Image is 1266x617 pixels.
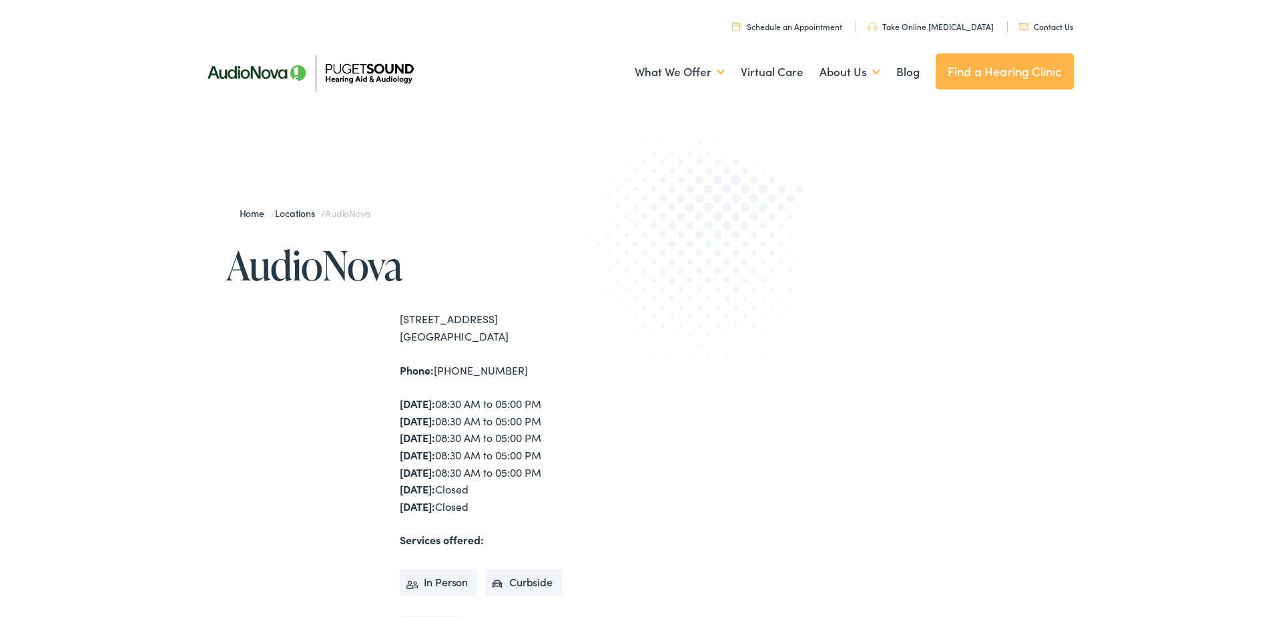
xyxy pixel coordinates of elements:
[732,22,740,31] img: utility icon
[1019,21,1073,32] a: Contact Us
[896,47,920,97] a: Blog
[400,481,435,496] strong: [DATE]:
[240,206,271,220] a: Home
[325,206,370,220] span: AudioNova
[240,206,371,220] span: / /
[868,21,994,32] a: Take Online [MEDICAL_DATA]
[400,447,435,462] strong: [DATE]:
[400,395,633,515] div: 08:30 AM to 05:00 PM 08:30 AM to 05:00 PM 08:30 AM to 05:00 PM 08:30 AM to 05:00 PM 08:30 AM to 0...
[400,532,484,547] strong: Services offered:
[226,243,633,287] h1: AudioNova
[635,47,725,97] a: What We Offer
[400,311,633,345] div: [STREET_ADDRESS] [GEOGRAPHIC_DATA]
[868,23,877,31] img: utility icon
[400,569,478,596] li: In Person
[400,413,435,428] strong: [DATE]:
[400,465,435,479] strong: [DATE]:
[400,363,434,377] strong: Phone:
[400,396,435,411] strong: [DATE]:
[732,21,842,32] a: Schedule an Appointment
[400,362,633,379] div: [PHONE_NUMBER]
[1019,23,1028,30] img: utility icon
[275,206,321,220] a: Locations
[400,430,435,445] strong: [DATE]:
[400,499,435,513] strong: [DATE]:
[820,47,880,97] a: About Us
[936,53,1074,89] a: Find a Hearing Clinic
[485,569,562,596] li: Curbside
[741,47,804,97] a: Virtual Care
